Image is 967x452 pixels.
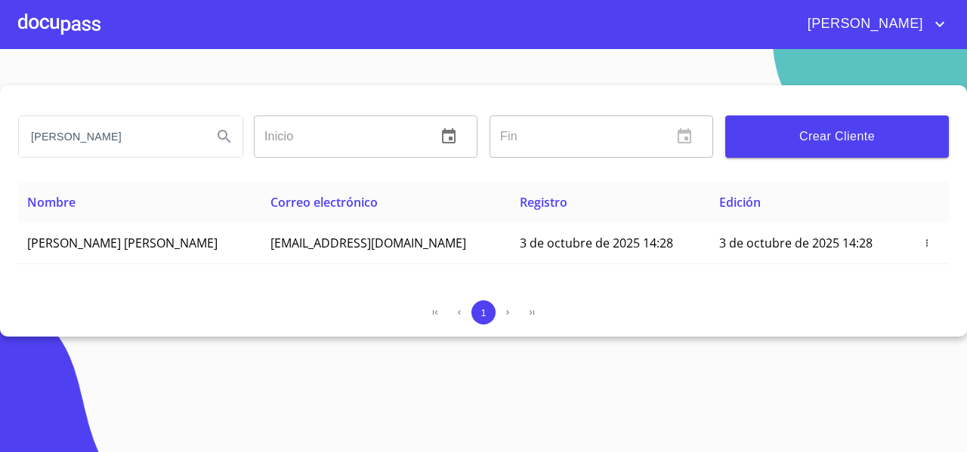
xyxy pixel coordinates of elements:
[206,118,243,155] button: Search
[737,126,937,147] span: Crear Cliente
[719,235,873,251] span: 3 de octubre de 2025 14:28
[520,235,673,251] span: 3 de octubre de 2025 14:28
[19,116,200,157] input: search
[270,194,378,211] span: Correo electrónico
[471,300,496,324] button: 1
[796,12,931,36] span: [PERSON_NAME]
[796,12,949,36] button: account of current user
[480,307,486,318] span: 1
[719,194,761,211] span: Edición
[520,194,567,211] span: Registro
[270,235,466,251] span: [EMAIL_ADDRESS][DOMAIN_NAME]
[27,194,76,211] span: Nombre
[27,235,218,251] span: [PERSON_NAME] [PERSON_NAME]
[725,115,949,158] button: Crear Cliente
